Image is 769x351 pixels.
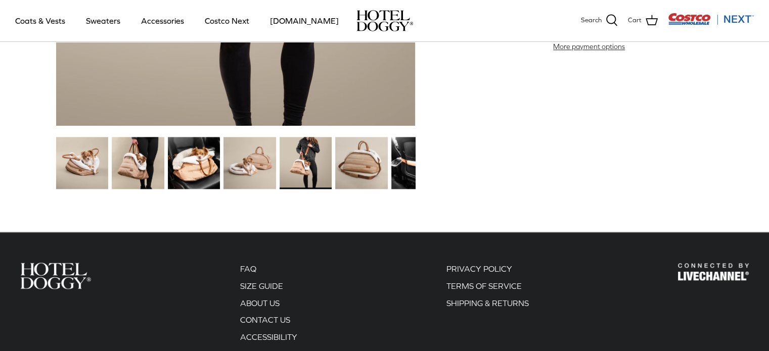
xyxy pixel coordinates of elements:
a: Accessories [132,4,193,38]
a: ABOUT US [240,298,280,308]
img: Costco Next [668,13,754,25]
a: CONTACT US [240,315,290,324]
a: Search [581,14,618,27]
a: More payment options [465,42,713,51]
div: Secondary navigation [436,263,539,347]
a: Sweaters [77,4,129,38]
img: Hotel Doggy Costco Next [678,263,749,280]
a: SIZE GUIDE [240,281,283,290]
a: hoteldoggy.com hoteldoggycom [356,10,413,31]
a: Coats & Vests [6,4,74,38]
a: SHIPPING & RETURNS [446,298,529,308]
a: [DOMAIN_NAME] [261,4,348,38]
a: Cart [628,14,658,27]
a: FAQ [240,264,256,273]
a: Costco Next [196,4,258,38]
img: small dog in a tan dog carrier on a black seat in the car [168,137,220,189]
img: Hotel Doggy Costco Next [20,263,91,288]
span: Search [581,15,602,26]
a: PRIVACY POLICY [446,264,512,273]
a: ACCESSIBILITY [240,332,297,341]
span: Cart [628,15,642,26]
a: TERMS OF SERVICE [446,281,522,290]
a: Visit Costco Next [668,19,754,27]
div: Secondary navigation [230,263,307,347]
img: hoteldoggycom [356,10,413,31]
